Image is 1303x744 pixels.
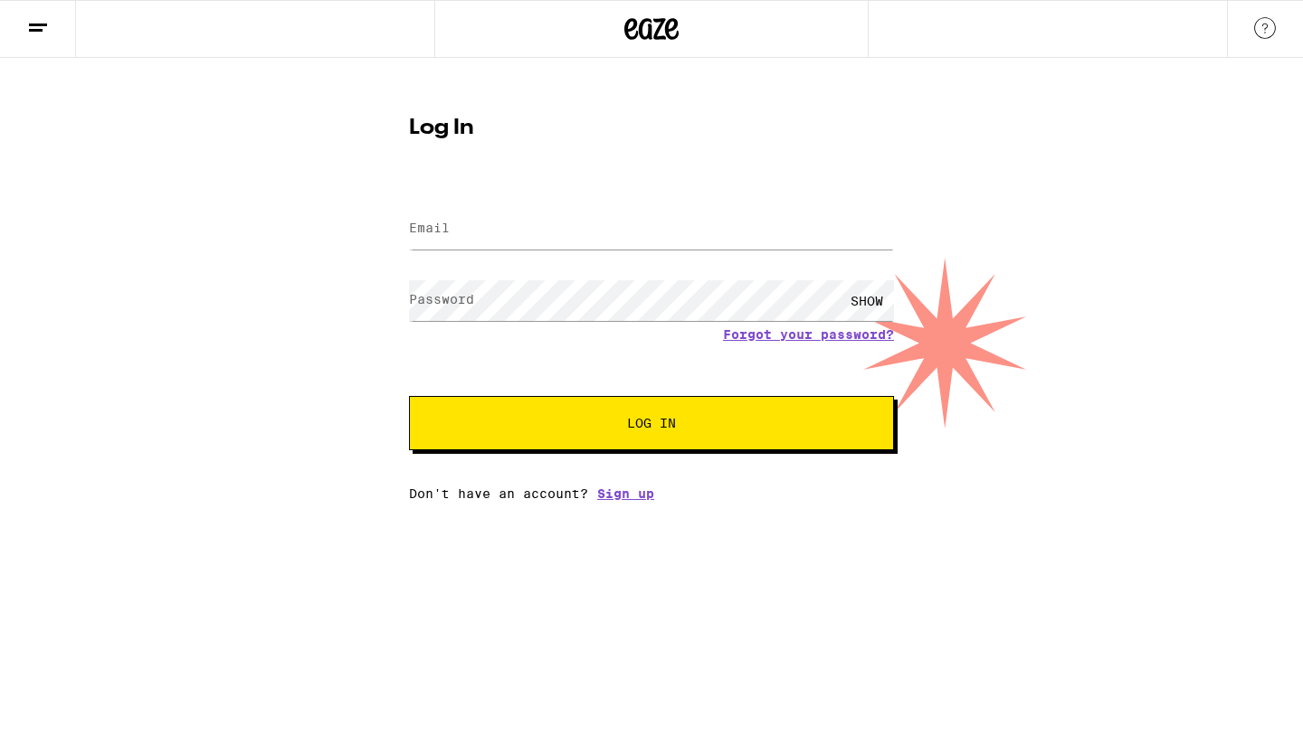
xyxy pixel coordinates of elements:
[409,292,474,306] label: Password
[723,327,894,342] a: Forgot your password?
[840,280,894,321] div: SHOW
[409,486,894,501] div: Don't have an account?
[409,118,894,139] h1: Log In
[409,209,894,250] input: Email
[409,221,450,235] label: Email
[597,486,654,501] a: Sign up
[409,396,894,450] button: Log In
[627,417,676,429] span: Log In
